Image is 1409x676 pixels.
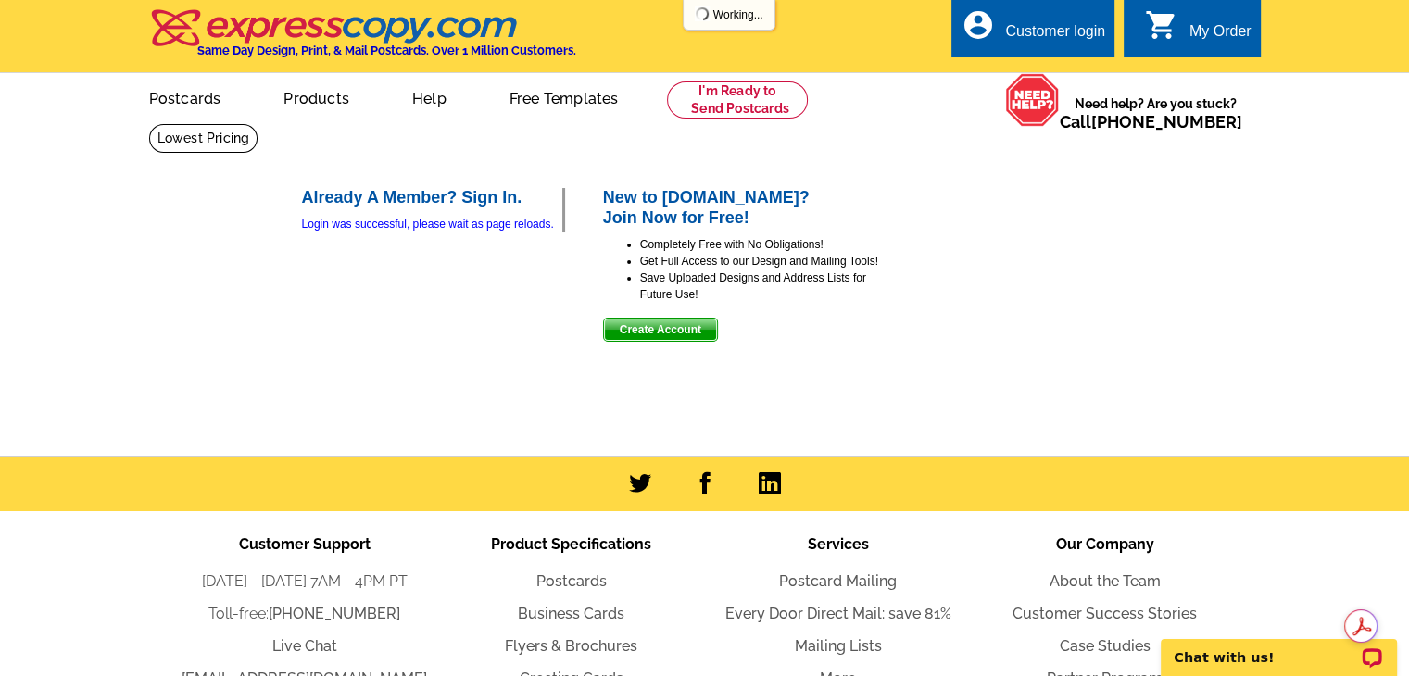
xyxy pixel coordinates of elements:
a: Postcard Mailing [779,572,897,590]
img: loading... [695,6,710,21]
span: Create Account [604,319,717,341]
li: Completely Free with No Obligations! [640,236,881,253]
a: Case Studies [1060,637,1151,655]
span: Product Specifications [491,535,651,553]
h2: New to [DOMAIN_NAME]? Join Now for Free! [603,188,881,228]
span: Services [808,535,869,553]
a: [PHONE_NUMBER] [1091,112,1242,131]
div: Customer login [1005,23,1105,49]
a: Flyers & Brochures [505,637,637,655]
a: Every Door Direct Mail: save 81% [725,605,951,622]
a: [PHONE_NUMBER] [269,605,400,622]
li: Get Full Access to our Design and Mailing Tools! [640,253,881,269]
a: Postcards [536,572,607,590]
a: Business Cards [518,605,624,622]
span: Our Company [1056,535,1154,553]
button: Create Account [603,318,718,342]
img: help [1005,73,1060,127]
li: Save Uploaded Designs and Address Lists for Future Use! [640,269,881,303]
a: Mailing Lists [795,637,882,655]
h2: Already A Member? Sign In. [302,188,562,208]
iframe: LiveChat chat widget [1149,618,1409,676]
a: Free Templates [480,75,648,119]
div: Login was successful, please wait as page reloads. [302,216,562,232]
a: account_circle Customer login [961,20,1105,44]
i: shopping_cart [1145,8,1178,42]
li: Toll-free: [171,603,438,625]
span: Customer Support [239,535,371,553]
h4: Same Day Design, Print, & Mail Postcards. Over 1 Million Customers. [197,44,576,57]
a: Help [383,75,476,119]
a: shopping_cart My Order [1145,20,1252,44]
a: Customer Success Stories [1013,605,1197,622]
span: Need help? Are you stuck? [1060,94,1252,131]
div: My Order [1189,23,1252,49]
a: About the Team [1050,572,1161,590]
span: Call [1060,112,1242,131]
a: Postcards [120,75,251,119]
a: Live Chat [272,637,337,655]
a: Products [254,75,379,119]
i: account_circle [961,8,994,42]
a: Same Day Design, Print, & Mail Postcards. Over 1 Million Customers. [149,22,576,57]
li: [DATE] - [DATE] 7AM - 4PM PT [171,570,438,593]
